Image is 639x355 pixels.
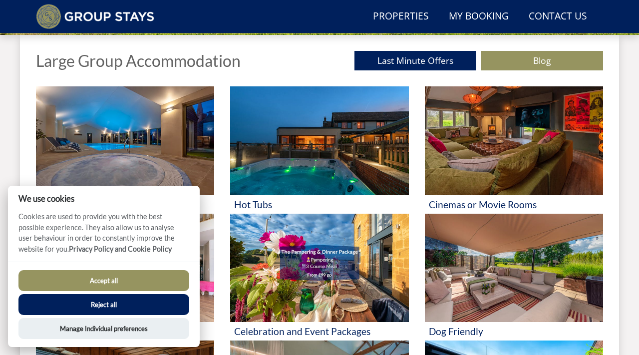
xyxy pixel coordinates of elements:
a: My Booking [445,5,513,28]
p: Cookies are used to provide you with the best possible experience. They also allow us to analyse ... [8,211,200,262]
button: Reject all [18,294,189,315]
h3: Celebration and Event Packages [234,326,404,337]
h1: Large Group Accommodation [36,52,241,69]
a: 'Dog Friendly' - Large Group Accommodation Holiday Ideas Dog Friendly [425,214,603,341]
img: 'Hot Tubs' - Large Group Accommodation Holiday Ideas [230,86,408,195]
a: Blog [481,51,603,70]
img: 'Cinemas or Movie Rooms' - Large Group Accommodation Holiday Ideas [425,86,603,195]
button: Manage Individual preferences [18,318,189,339]
img: 'Swimming Pool' - Large Group Accommodation Holiday Ideas [36,86,214,195]
h3: Dog Friendly [429,326,599,337]
a: Privacy Policy and Cookie Policy [69,245,172,253]
a: Last Minute Offers [354,51,476,70]
a: 'Celebration and Event Packages' - Large Group Accommodation Holiday Ideas Celebration and Event ... [230,214,408,341]
img: 'Celebration and Event Packages' - Large Group Accommodation Holiday Ideas [230,214,408,323]
a: Properties [369,5,433,28]
h2: We use cookies [8,194,200,203]
img: 'Dog Friendly' - Large Group Accommodation Holiday Ideas [425,214,603,323]
a: Contact Us [525,5,591,28]
h3: Hot Tubs [234,199,404,210]
img: Group Stays [36,4,154,29]
a: 'Hot Tubs' - Large Group Accommodation Holiday Ideas Hot Tubs [230,86,408,214]
button: Accept all [18,270,189,291]
h3: Cinemas or Movie Rooms [429,199,599,210]
a: 'Swimming Pool' - Large Group Accommodation Holiday Ideas Swimming Pool [36,86,214,214]
a: 'Cinemas or Movie Rooms' - Large Group Accommodation Holiday Ideas Cinemas or Movie Rooms [425,86,603,214]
